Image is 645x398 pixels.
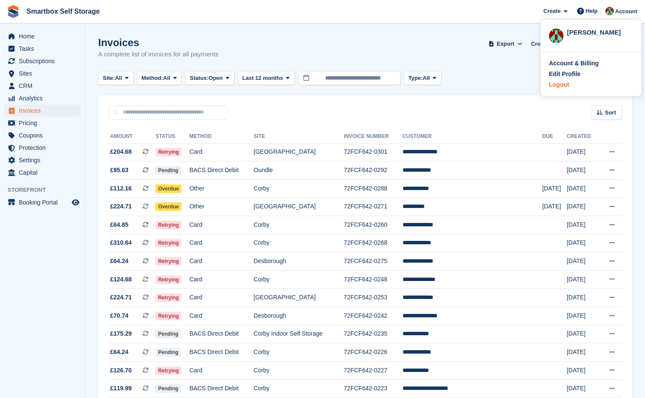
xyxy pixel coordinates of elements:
[155,384,181,393] span: Pending
[110,238,132,247] span: £310.64
[4,55,81,67] a: menu
[155,130,189,143] th: Status
[209,74,223,82] span: Open
[4,80,81,92] a: menu
[549,59,599,68] div: Account & Billing
[110,184,132,193] span: £112.16
[567,143,599,161] td: [DATE]
[254,289,344,307] td: [GEOGRAPHIC_DATA]
[344,307,403,325] td: 72FCF642-0242
[110,147,132,156] span: £204.68
[567,307,599,325] td: [DATE]
[19,196,70,208] span: Booking Portal
[254,343,344,362] td: Corby
[487,37,524,51] button: Export
[110,366,132,375] span: £126.70
[190,361,254,380] td: Card
[142,74,163,82] span: Method:
[549,29,563,43] img: Caren Ingold
[344,179,403,198] td: 72FCF642-0288
[155,312,181,320] span: Retrying
[110,220,128,229] span: £64.85
[528,37,567,51] a: Credit Notes
[115,74,122,82] span: All
[19,55,70,67] span: Subscriptions
[4,154,81,166] a: menu
[344,343,403,362] td: 72FCF642-0226
[155,275,181,284] span: Retrying
[567,361,599,380] td: [DATE]
[344,380,403,398] td: 72FCF642-0223
[409,74,423,82] span: Type:
[19,117,70,129] span: Pricing
[155,202,181,211] span: Overdue
[4,67,81,79] a: menu
[549,80,633,89] a: Logout
[19,154,70,166] span: Settings
[155,257,181,266] span: Retrying
[549,59,633,68] a: Account & Billing
[254,234,344,252] td: Corby
[155,239,181,247] span: Retrying
[344,234,403,252] td: 72FCF642-0268
[190,130,254,143] th: Method
[19,80,70,92] span: CRM
[567,234,599,252] td: [DATE]
[190,161,254,180] td: BACS Direct Debit
[567,289,599,307] td: [DATE]
[605,7,614,15] img: Caren Ingold
[8,186,85,194] span: Storefront
[344,325,403,343] td: 72FCF642-0235
[190,74,208,82] span: Status:
[19,105,70,117] span: Invoices
[4,167,81,179] a: menu
[190,143,254,161] td: Card
[155,293,181,302] span: Retrying
[567,198,599,216] td: [DATE]
[497,40,514,48] span: Export
[155,366,181,375] span: Retrying
[615,7,637,16] span: Account
[110,348,128,357] span: £64.24
[4,196,81,208] a: menu
[242,74,283,82] span: Last 12 months
[19,43,70,55] span: Tasks
[110,257,128,266] span: £64.24
[567,216,599,234] td: [DATE]
[19,30,70,42] span: Home
[155,221,181,229] span: Retrying
[108,130,155,143] th: Amount
[605,108,616,117] span: Sort
[254,216,344,234] td: Corby
[155,330,181,338] span: Pending
[110,329,132,338] span: £175.29
[110,293,132,302] span: £224.71
[254,130,344,143] th: Site
[190,380,254,398] td: BACS Direct Debit
[344,216,403,234] td: 72FCF642-0260
[155,348,181,357] span: Pending
[254,307,344,325] td: Desborough
[4,142,81,154] a: menu
[254,179,344,198] td: Corby
[254,198,344,216] td: [GEOGRAPHIC_DATA]
[190,289,254,307] td: Card
[567,179,599,198] td: [DATE]
[19,129,70,141] span: Coupons
[254,252,344,271] td: Desborough
[19,142,70,154] span: Protection
[549,70,633,79] a: Edit Profile
[254,325,344,343] td: Corby Indoor Self Storage
[110,311,128,320] span: £70.74
[98,71,134,85] button: Site: All
[403,130,542,143] th: Customer
[344,270,403,289] td: 72FCF642-0248
[190,216,254,234] td: Card
[190,343,254,362] td: BACS Direct Debit
[4,129,81,141] a: menu
[254,143,344,161] td: [GEOGRAPHIC_DATA]
[190,252,254,271] td: Card
[344,161,403,180] td: 72FCF642-0292
[19,167,70,179] span: Capital
[344,143,403,161] td: 72FCF642-0301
